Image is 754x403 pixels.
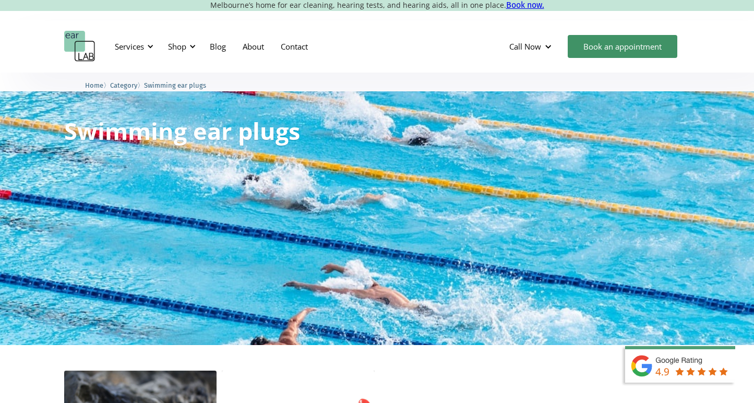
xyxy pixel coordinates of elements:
[115,41,144,52] div: Services
[85,81,103,89] span: Home
[110,80,137,90] a: Category
[64,31,95,62] a: home
[144,81,206,89] span: Swimming ear plugs
[501,31,562,62] div: Call Now
[64,119,300,143] h1: Swimming ear plugs
[234,31,272,62] a: About
[168,41,186,52] div: Shop
[201,31,234,62] a: Blog
[144,80,206,90] a: Swimming ear plugs
[110,80,144,91] li: 〉
[109,31,157,62] div: Services
[85,80,110,91] li: 〉
[110,81,137,89] span: Category
[568,35,677,58] a: Book an appointment
[162,31,199,62] div: Shop
[509,41,541,52] div: Call Now
[85,80,103,90] a: Home
[272,31,316,62] a: Contact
